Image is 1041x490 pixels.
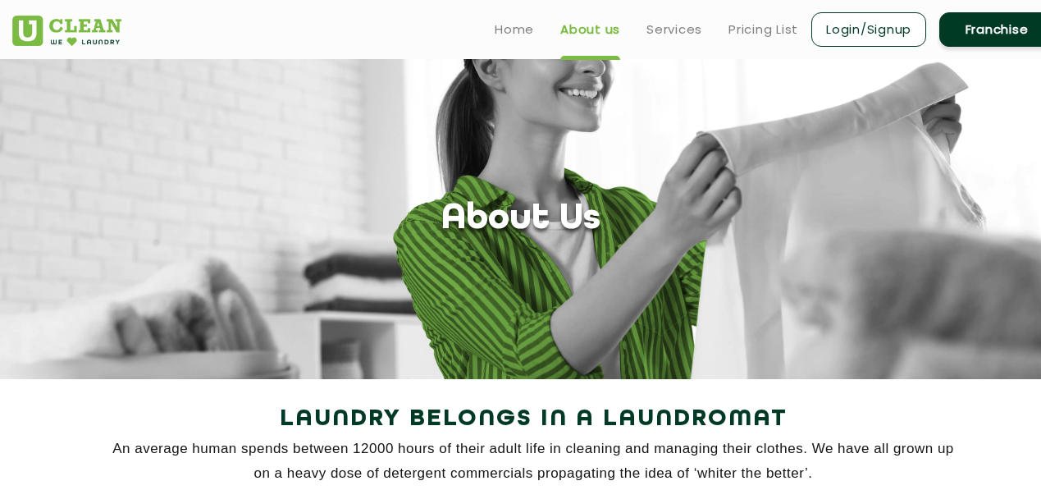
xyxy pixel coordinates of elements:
img: UClean Laundry and Dry Cleaning [12,16,121,46]
a: About us [560,20,620,39]
a: Home [495,20,534,39]
h1: About Us [441,199,600,240]
a: Login/Signup [811,12,926,47]
a: Services [646,20,702,39]
a: Pricing List [728,20,798,39]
